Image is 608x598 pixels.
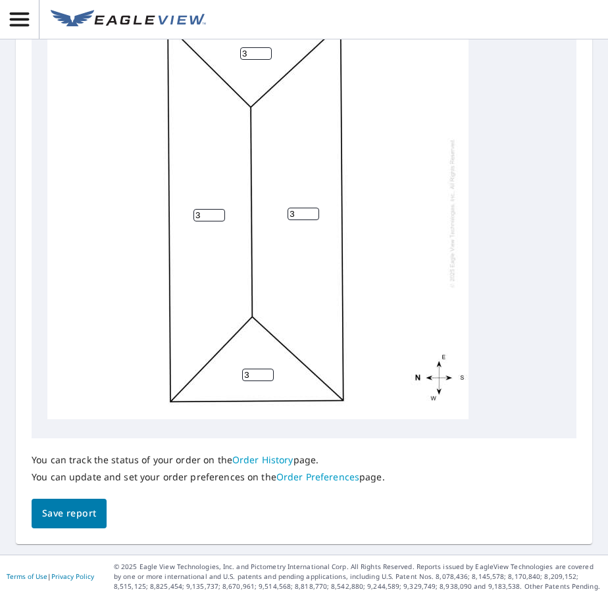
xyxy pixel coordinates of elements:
p: © 2025 Eagle View Technologies, Inc. and Pictometry International Corp. All Rights Reserved. Repo... [114,562,601,591]
span: Save report [42,505,96,522]
p: | [7,572,94,580]
button: Save report [32,499,107,528]
p: You can update and set your order preferences on the page. [32,471,385,483]
img: EV Logo [51,10,206,30]
a: Order Preferences [276,471,359,483]
p: You can track the status of your order on the page. [32,454,385,466]
a: Terms of Use [7,572,47,581]
a: Privacy Policy [51,572,94,581]
a: Order History [232,453,293,466]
